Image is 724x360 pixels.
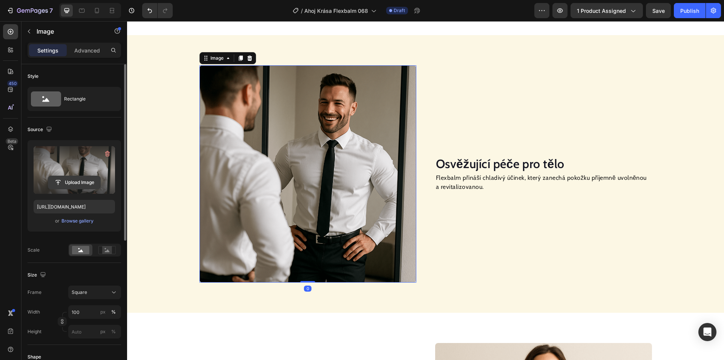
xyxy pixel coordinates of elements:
p: Image [37,27,101,36]
h2: Osvěžující péče pro tělo [308,134,525,151]
p: Settings [37,46,58,54]
button: Save [646,3,671,18]
span: Square [72,289,87,296]
span: Ahoj Krása Flexbalm 068 [304,7,368,15]
div: % [111,309,116,315]
img: gempages_577859922692145938-9ad23219-4a12-423e-b152-0ec6d93d90ec.png [72,44,289,261]
button: Publish [674,3,706,18]
div: Beta [6,138,18,144]
div: % [111,328,116,335]
div: px [100,328,106,335]
div: Scale [28,247,40,253]
div: px [100,309,106,315]
div: Size [28,270,48,280]
div: Open Intercom Messenger [698,323,716,341]
button: Upload Image [48,176,101,189]
div: Publish [680,7,699,15]
div: Style [28,73,38,80]
input: px% [68,305,121,319]
div: Image [82,34,98,40]
div: Rectangle [64,90,110,108]
button: 7 [3,3,56,18]
span: Save [652,8,665,14]
button: Browse gallery [61,217,94,225]
p: Advanced [74,46,100,54]
button: 1 product assigned [571,3,643,18]
p: 7 [49,6,53,15]
button: px [109,327,118,336]
input: https://example.com/image.jpg [34,200,115,213]
button: Square [68,286,121,299]
input: px% [68,325,121,338]
label: Width [28,309,40,315]
span: 1 product assigned [577,7,626,15]
button: % [98,327,107,336]
div: 0 [177,264,184,270]
label: Frame [28,289,41,296]
span: / [301,7,303,15]
span: or [55,216,60,226]
div: 450 [7,80,18,87]
div: Undo/Redo [142,3,173,18]
iframe: Design area [127,21,724,360]
button: % [98,307,107,317]
div: Source [28,125,54,135]
p: Flexbalm přináší chladivý účinek, který zanechá pokožku příjemně uvolněnou a revitalizovanou. [309,152,524,170]
label: Height [28,328,41,335]
span: Draft [394,7,405,14]
button: px [109,307,118,317]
